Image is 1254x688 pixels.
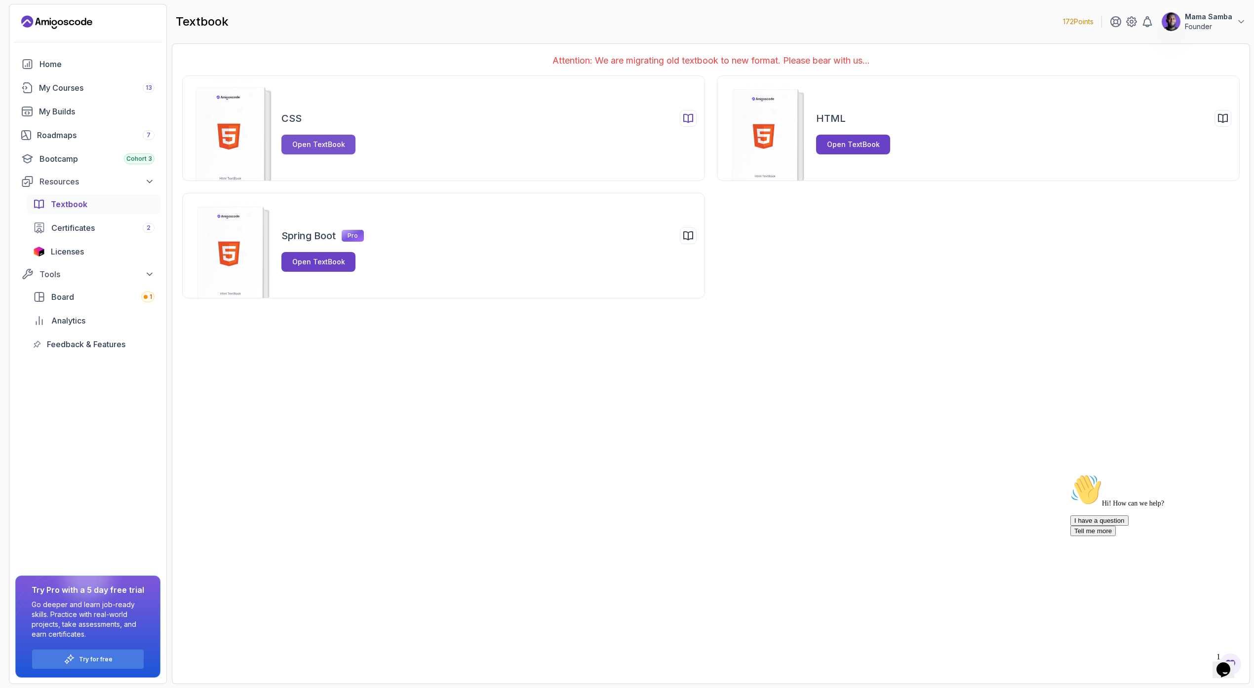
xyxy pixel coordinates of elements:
p: Attention: We are migrating old textbook to new format. Please bear with us... [182,54,1240,68]
h2: Spring Boot [281,229,336,243]
div: My Courses [39,82,155,94]
span: Feedback & Features [47,338,125,350]
button: Tell me more [4,56,49,66]
button: I have a question [4,45,62,56]
h2: textbook [176,14,229,30]
a: board [27,287,160,307]
button: Try for free [32,649,144,669]
button: Open TextBook [281,135,355,154]
span: Board [51,291,74,303]
span: 2 [147,224,151,232]
img: user profile image [1162,12,1180,31]
a: roadmaps [15,125,160,145]
button: Resources [15,173,160,190]
div: Open TextBook [827,140,880,149]
p: Pro [342,230,364,242]
button: user profile imageMama SambaFounder [1161,12,1246,32]
a: certificates [27,218,160,238]
a: analytics [27,311,160,330]
a: home [15,54,160,74]
div: Resources [39,176,155,187]
p: Go deeper and learn job-ready skills. Practice with real-world projects, take assessments, and ea... [32,600,144,639]
h2: HTML [816,111,846,125]
a: Landing page [21,14,92,30]
img: :wave: [4,4,36,36]
a: bootcamp [15,149,160,169]
iframe: chat widget [1066,470,1244,644]
span: Licenses [51,246,84,257]
span: 13 [146,84,152,92]
div: Open TextBook [292,257,345,267]
div: Open TextBook [292,140,345,149]
h2: CSS [281,111,302,125]
iframe: chat widget [1213,649,1244,678]
button: Tools [15,265,160,283]
span: Hi! How can we help? [4,30,98,37]
span: Analytics [51,315,85,326]
div: Bootcamp [39,153,155,165]
a: textbook [27,194,160,214]
a: Try for free [79,655,113,663]
p: Mama Samba [1185,12,1232,22]
span: 1 [150,293,152,301]
img: jetbrains icon [33,247,45,256]
a: builds [15,102,160,121]
a: licenses [27,242,160,261]
div: My Builds [39,106,155,117]
span: 7 [147,131,151,139]
a: feedback [27,334,160,354]
p: 172 Points [1063,17,1094,27]
div: Roadmaps [37,129,155,141]
div: 👋Hi! How can we help?I have a questionTell me more [4,4,182,66]
span: Cohort 3 [126,155,152,163]
button: Open TextBook [816,135,890,154]
span: Certificates [51,222,95,234]
p: Founder [1185,22,1232,32]
span: Textbook [51,198,87,210]
div: Home [39,58,155,70]
div: Tools [39,268,155,280]
a: courses [15,78,160,98]
button: Open TextBook [281,252,355,272]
